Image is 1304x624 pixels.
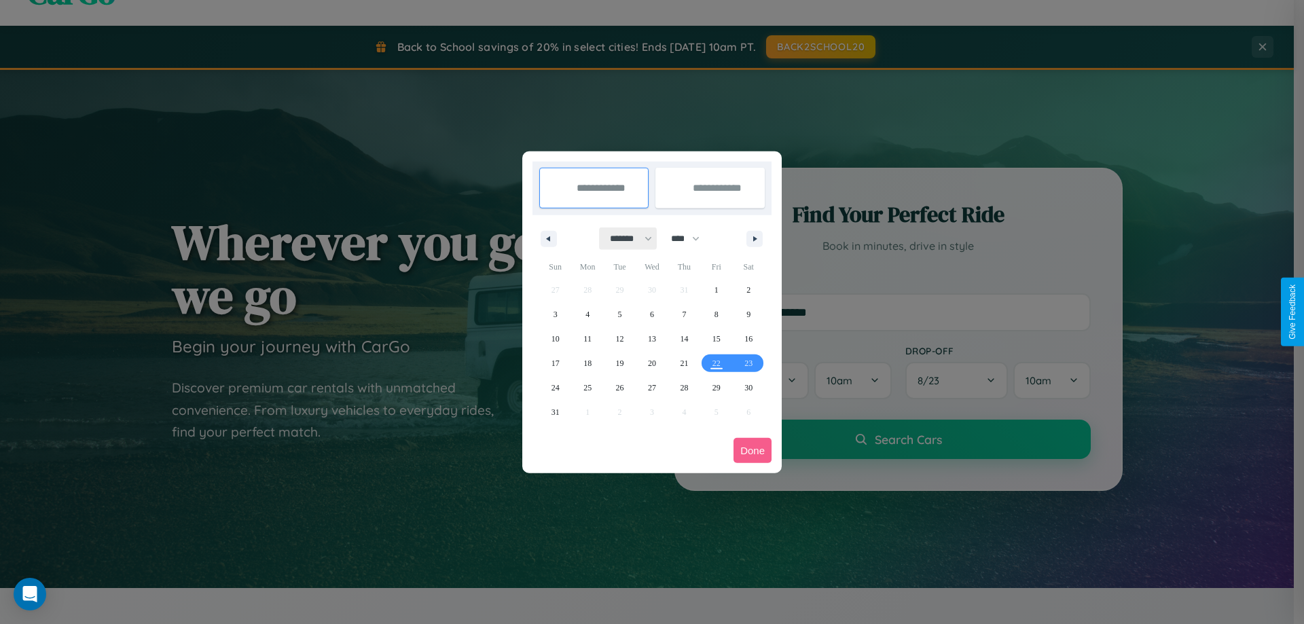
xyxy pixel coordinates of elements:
[539,302,571,327] button: 3
[583,327,592,351] span: 11
[650,302,654,327] span: 6
[551,351,560,375] span: 17
[539,256,571,278] span: Sun
[618,302,622,327] span: 5
[700,278,732,302] button: 1
[733,327,765,351] button: 16
[700,256,732,278] span: Fri
[636,351,668,375] button: 20
[571,302,603,327] button: 4
[648,327,656,351] span: 13
[539,327,571,351] button: 10
[700,302,732,327] button: 8
[585,302,590,327] span: 4
[700,375,732,400] button: 29
[680,375,688,400] span: 28
[744,375,753,400] span: 30
[571,351,603,375] button: 18
[700,351,732,375] button: 22
[1288,285,1297,339] div: Give Feedback
[539,351,571,375] button: 17
[744,351,753,375] span: 23
[714,278,719,302] span: 1
[712,327,721,351] span: 15
[648,375,656,400] span: 27
[746,302,750,327] span: 9
[616,327,624,351] span: 12
[733,256,765,278] span: Sat
[636,327,668,351] button: 13
[712,351,721,375] span: 22
[636,375,668,400] button: 27
[583,375,592,400] span: 25
[571,256,603,278] span: Mon
[668,351,700,375] button: 21
[539,375,571,400] button: 24
[551,400,560,424] span: 31
[604,375,636,400] button: 26
[714,302,719,327] span: 8
[733,278,765,302] button: 2
[551,327,560,351] span: 10
[636,302,668,327] button: 6
[616,351,624,375] span: 19
[636,256,668,278] span: Wed
[746,278,750,302] span: 2
[668,375,700,400] button: 28
[744,327,753,351] span: 16
[604,256,636,278] span: Tue
[551,375,560,400] span: 24
[616,375,624,400] span: 26
[680,351,688,375] span: 21
[668,327,700,351] button: 14
[712,375,721,400] span: 29
[583,351,592,375] span: 18
[682,302,686,327] span: 7
[648,351,656,375] span: 20
[604,327,636,351] button: 12
[571,327,603,351] button: 11
[604,302,636,327] button: 5
[571,375,603,400] button: 25
[700,327,732,351] button: 15
[733,351,765,375] button: 23
[14,578,46,610] div: Open Intercom Messenger
[680,327,688,351] span: 14
[604,351,636,375] button: 19
[733,302,765,327] button: 9
[539,400,571,424] button: 31
[668,302,700,327] button: 7
[733,375,765,400] button: 30
[554,302,558,327] span: 3
[733,438,772,463] button: Done
[668,256,700,278] span: Thu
